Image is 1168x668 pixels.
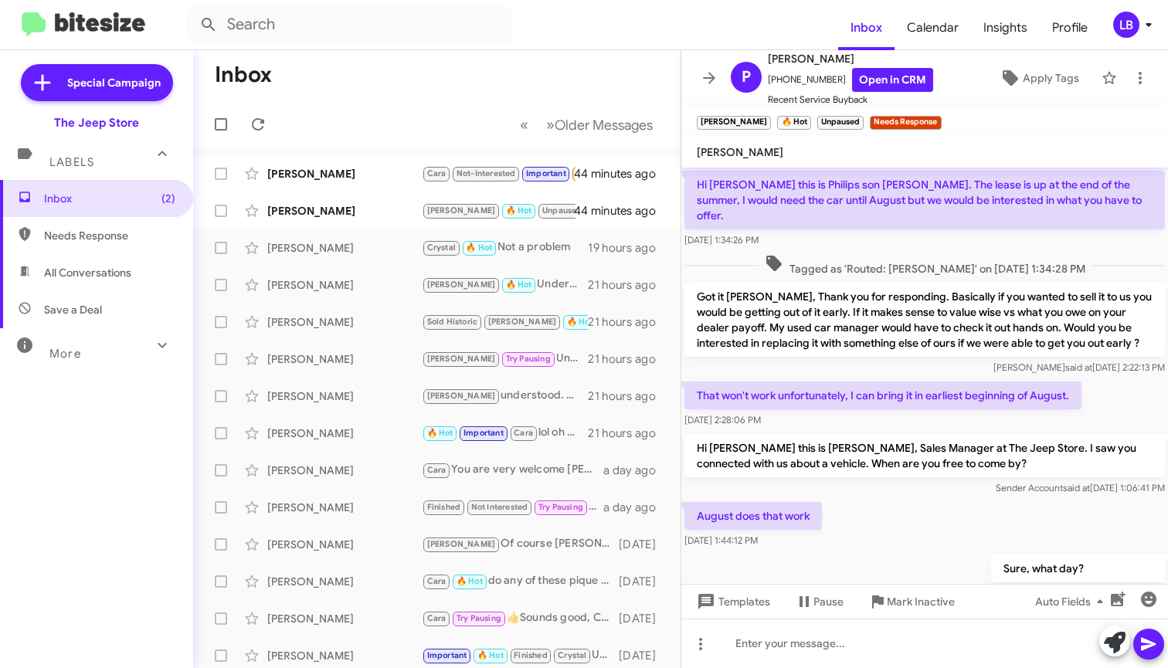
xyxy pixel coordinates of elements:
div: [PERSON_NAME] [267,203,422,219]
div: 👍Sounds good, Chat soon [422,609,619,627]
span: [PERSON_NAME] [DATE] 2:22:13 PM [993,361,1165,373]
div: Understood [PERSON_NAME]. That would be the Durango. Not available yet but as soon as we have one... [422,350,588,368]
div: The Jeep Store [54,115,139,131]
div: [PERSON_NAME] [267,277,422,293]
button: Apply Tags [983,64,1094,92]
span: Mark Inactive [887,588,955,615]
button: Auto Fields [1023,588,1122,615]
span: 🔥 Hot [466,242,492,253]
span: Finished [514,650,548,660]
span: Save a Deal [44,302,102,317]
input: Search [187,6,511,43]
div: Not a problem [422,239,588,256]
span: « [520,115,528,134]
span: [DATE] 2:28:06 PM [684,414,761,426]
div: [PERSON_NAME] [267,426,422,441]
div: lol oh boy I appreciate the update [PERSON_NAME]. More then happy to help and get you a fair valu... [422,424,588,442]
span: » [546,115,555,134]
button: Mark Inactive [856,588,967,615]
div: Sounds Good! we are open 9-6 [DATE] when you have a time that works best you can let me know here... [422,498,603,516]
span: Try Pausing [538,502,583,512]
p: Sure, what day? [991,554,1165,582]
span: Cara [427,576,446,586]
span: [PERSON_NAME] [427,354,496,364]
span: Finished [427,502,461,512]
a: Calendar [895,5,971,50]
span: Try Pausing [457,613,501,623]
div: Understood. we are available Mon-Fri: 9-8 and Sat: 9-6. When you have a best day and time to brin... [422,276,588,293]
div: [PERSON_NAME] [267,500,422,515]
div: a day ago [603,463,668,478]
div: I would like someone to run numbers for me i saw the discount online on that jeep but i need the ... [422,164,576,182]
span: [PERSON_NAME] [768,49,933,68]
p: August does that work [684,502,822,530]
span: Inbox [838,5,895,50]
span: Special Campaign [67,75,161,90]
div: 21 hours ago [588,351,668,367]
div: Understood thank you for the upsate! [422,646,619,664]
span: Recent Service Buyback [768,92,933,107]
span: said at [1065,361,1092,373]
div: You are very welcome [PERSON_NAME]. Talk soon. [422,461,603,479]
div: [PERSON_NAME] [267,314,422,330]
span: Cara [427,465,446,475]
span: [PERSON_NAME] [488,317,557,327]
small: [PERSON_NAME] [697,116,771,130]
span: Not-Interested [457,168,516,178]
span: [DATE] 1:34:26 PM [684,234,759,246]
a: Special Campaign [21,64,173,101]
span: Needs Response [44,228,175,243]
div: — also sell back [422,202,576,219]
span: Crystal [427,242,456,253]
span: [PERSON_NAME] [427,391,496,401]
span: [PERSON_NAME] [697,145,783,159]
span: P [742,65,751,90]
a: Insights [971,5,1040,50]
div: 21 hours ago [588,277,668,293]
small: Needs Response [870,116,941,130]
button: Previous [511,109,538,141]
div: [PERSON_NAME] [267,463,422,478]
small: Unpaused [817,116,864,130]
span: Important [526,168,566,178]
nav: Page navigation example [511,109,662,141]
div: [DATE] [619,648,668,663]
span: Pause [813,588,844,615]
span: Inbox [44,191,175,206]
span: More [49,347,81,361]
div: [PERSON_NAME] [267,240,422,256]
div: understood. Should anything change, please do not hesitate to reach me here directly. Thanks again [422,387,588,405]
div: 21 hours ago [588,388,668,404]
div: Of course [PERSON_NAME]. see below [URL][DOMAIN_NAME] [422,535,619,553]
div: [PERSON_NAME] [267,388,422,404]
span: Try Pausing [506,354,551,364]
span: Unpaused [542,205,582,215]
button: LB [1100,12,1151,38]
a: Open in CRM [852,68,933,92]
div: [DATE] [619,574,668,589]
span: Sold Historic [427,317,478,327]
button: Next [537,109,662,141]
span: [PHONE_NUMBER] [768,68,933,92]
span: said at [1063,482,1090,493]
p: Hi [PERSON_NAME] this is [PERSON_NAME], Sales Manager at The Jeep Store. I saw you connected with... [684,434,1165,477]
div: [DATE] [619,611,668,626]
span: 🔥 Hot [506,280,532,290]
span: All Conversations [44,265,131,280]
span: Sender Account [DATE] 1:06:41 PM [996,482,1165,493]
span: 🔥 Hot [506,205,532,215]
div: [PERSON_NAME] [267,166,422,181]
span: [PERSON_NAME] [427,539,496,549]
span: Important [463,428,504,438]
span: Cara [427,613,446,623]
span: Templates [694,588,770,615]
span: [DATE] 1:44:12 PM [684,534,758,546]
span: Important [427,650,467,660]
small: 🔥 Hot [777,116,810,130]
span: 🔥 Hot [427,428,453,438]
div: do any of these pique your interest [PERSON_NAME] ? LINK TO RAM 1500 LARAMIE INVENTORY: [URL][DOM... [422,572,619,590]
span: Apply Tags [1023,64,1079,92]
div: [PERSON_NAME] [267,537,422,552]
